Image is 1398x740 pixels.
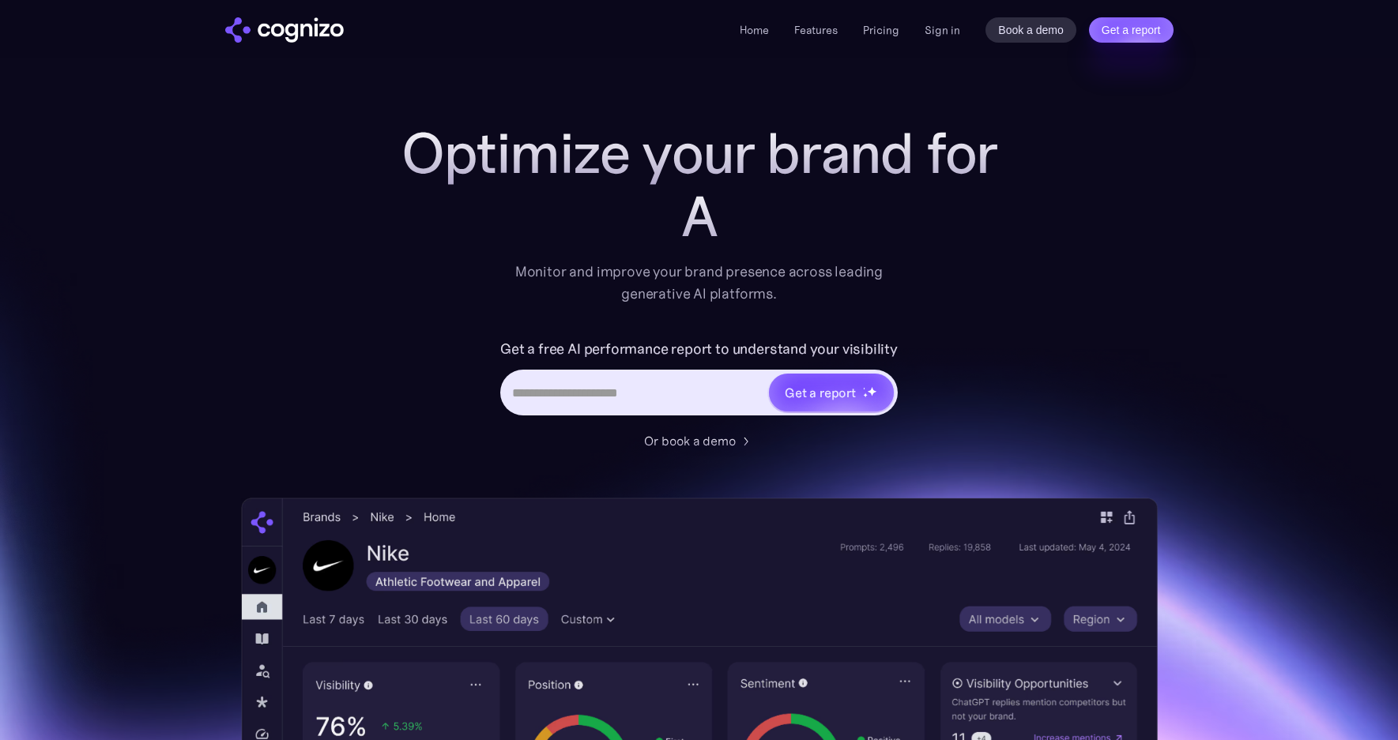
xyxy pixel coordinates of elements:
div: Or book a demo [644,431,736,450]
a: Home [740,23,769,37]
h1: Optimize your brand for [383,122,1016,185]
a: Get a report [1089,17,1174,43]
a: Pricing [863,23,899,37]
img: star [867,386,877,396]
label: Get a free AI performance report to understand your visibility [500,336,898,362]
img: cognizo logo [225,17,344,43]
a: Get a reportstarstarstar [767,372,895,413]
form: Hero URL Input Form [500,336,898,423]
img: star [863,387,865,389]
a: Book a demo [985,17,1076,43]
a: Features [794,23,838,37]
a: home [225,17,344,43]
a: Sign in [925,21,960,39]
div: Monitor and improve your brand presence across leading generative AI platforms. [505,261,894,305]
a: Or book a demo [644,431,755,450]
div: Get a report [785,383,856,402]
div: A [383,185,1016,248]
img: star [863,393,869,398]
